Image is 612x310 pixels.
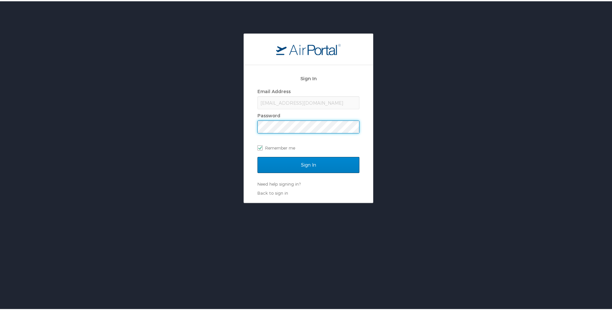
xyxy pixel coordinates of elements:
input: Sign In [257,156,359,172]
label: Email Address [257,87,291,93]
a: Back to sign in [257,189,288,194]
label: Remember me [257,142,359,151]
h2: Sign In [257,73,359,81]
label: Password [257,111,280,117]
img: logo [276,42,341,54]
a: Need help signing in? [257,180,301,185]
